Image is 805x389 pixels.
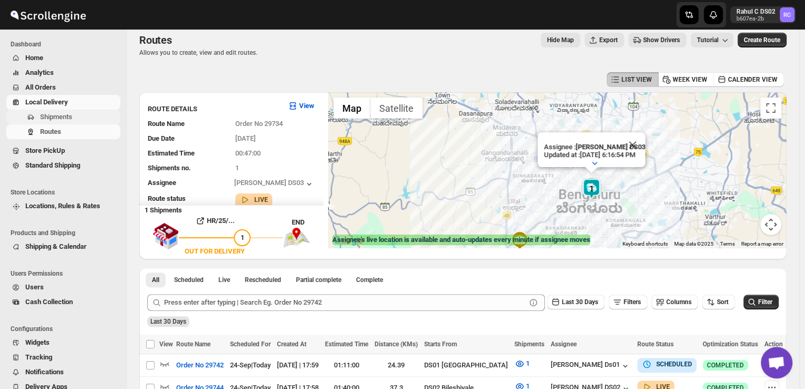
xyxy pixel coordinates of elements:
[235,134,256,142] span: [DATE]
[508,355,536,372] button: 1
[737,33,787,47] button: Create Route
[152,276,159,284] span: All
[607,72,658,87] button: LIST VIEW
[641,359,692,369] button: SCHEDULED
[234,179,314,189] button: [PERSON_NAME] DS03
[25,54,43,62] span: Home
[331,234,366,248] a: Open this area in Google Maps (opens a new window)
[152,216,179,257] img: shop.svg
[179,212,251,229] button: HR/25/...
[547,295,605,309] button: Last 30 Days
[148,120,185,128] span: Route Name
[730,6,796,23] button: User menu
[6,280,120,295] button: Users
[40,113,72,121] span: Shipments
[651,295,698,309] button: Columns
[656,361,692,368] b: SCHEDULED
[25,353,52,361] span: Tracking
[622,240,668,248] button: Keyboard shortcuts
[674,241,714,247] span: Map data ©2025
[744,36,780,44] span: Create Route
[218,276,230,284] span: Live
[25,242,87,250] span: Shipping & Calendar
[170,357,230,374] button: Order No 29742
[717,298,729,306] span: Sort
[11,229,121,237] span: Products and Shipping
[148,149,195,157] span: Estimated Time
[760,98,781,119] button: Toggle fullscreen view
[551,361,630,371] button: [PERSON_NAME] Ds01
[713,72,784,87] button: CALENDER VIEW
[25,298,73,306] span: Cash Collection
[283,228,310,248] img: trip_end.png
[25,147,65,154] span: Store PickUp
[736,16,775,22] p: b607ea-2b
[736,7,775,16] p: Rahul C DS02
[544,151,645,159] p: Updated at : [DATE] 6:16:54 PM
[176,341,210,348] span: Route Name
[332,235,590,245] label: Assignee's live location is available and auto-updates every minute if assignee moves
[11,188,121,197] span: Store Locations
[547,36,574,44] span: Hide Map
[325,360,368,371] div: 01:11:00
[673,75,707,84] span: WEEK VIEW
[666,298,692,306] span: Columns
[658,72,714,87] button: WEEK VIEW
[584,33,624,47] button: Export
[25,368,64,376] span: Notifications
[562,298,598,306] span: Last 30 Days
[254,196,268,203] b: LIVE
[697,36,718,44] span: Tutorial
[25,283,44,291] span: Users
[148,134,175,142] span: Due Date
[707,361,744,369] span: COMPLETED
[174,276,204,284] span: Scheduled
[375,360,418,371] div: 24.39
[541,33,580,47] button: Map action label
[207,217,235,225] b: HR/25/...
[235,164,239,172] span: 1
[148,194,186,202] span: Route status
[544,143,645,151] p: Assignee :
[6,110,120,124] button: Shipments
[624,298,641,306] span: Filters
[235,149,261,157] span: 00:47:00
[325,341,368,348] span: Estimated Time
[139,48,257,57] p: Allows you to create, view and edit routes.
[292,217,323,228] div: END
[6,365,120,380] button: Notifications
[356,276,383,284] span: Complete
[299,102,314,110] b: View
[245,276,281,284] span: Rescheduled
[743,295,779,309] button: Filter
[164,294,526,311] input: Press enter after typing | Search Eg. Order No 29742
[296,276,341,284] span: Partial complete
[6,80,120,95] button: All Orders
[551,341,577,348] span: Assignee
[370,98,423,119] button: Show satellite imagery
[628,33,686,47] button: Show Drivers
[720,241,735,247] a: Terms (opens in new tab)
[728,75,778,84] span: CALENDER VIEW
[333,98,370,119] button: Show street map
[780,7,794,22] span: Rahul C DS02
[424,341,457,348] span: Starts From
[764,341,783,348] span: Action
[11,269,121,278] span: Users Permissions
[25,338,50,346] span: Widgets
[331,234,366,248] img: Google
[691,33,733,47] button: Tutorial
[277,341,306,348] span: Created At
[783,12,791,18] text: RC
[11,40,121,48] span: Dashboard
[241,234,244,241] span: 1
[25,69,54,76] span: Analytics
[25,83,56,91] span: All Orders
[741,241,783,247] a: Report a map error
[643,36,680,44] span: Show Drivers
[6,350,120,365] button: Tracking
[185,246,245,257] div: OUT FOR DELIVERY
[6,239,120,254] button: Shipping & Calendar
